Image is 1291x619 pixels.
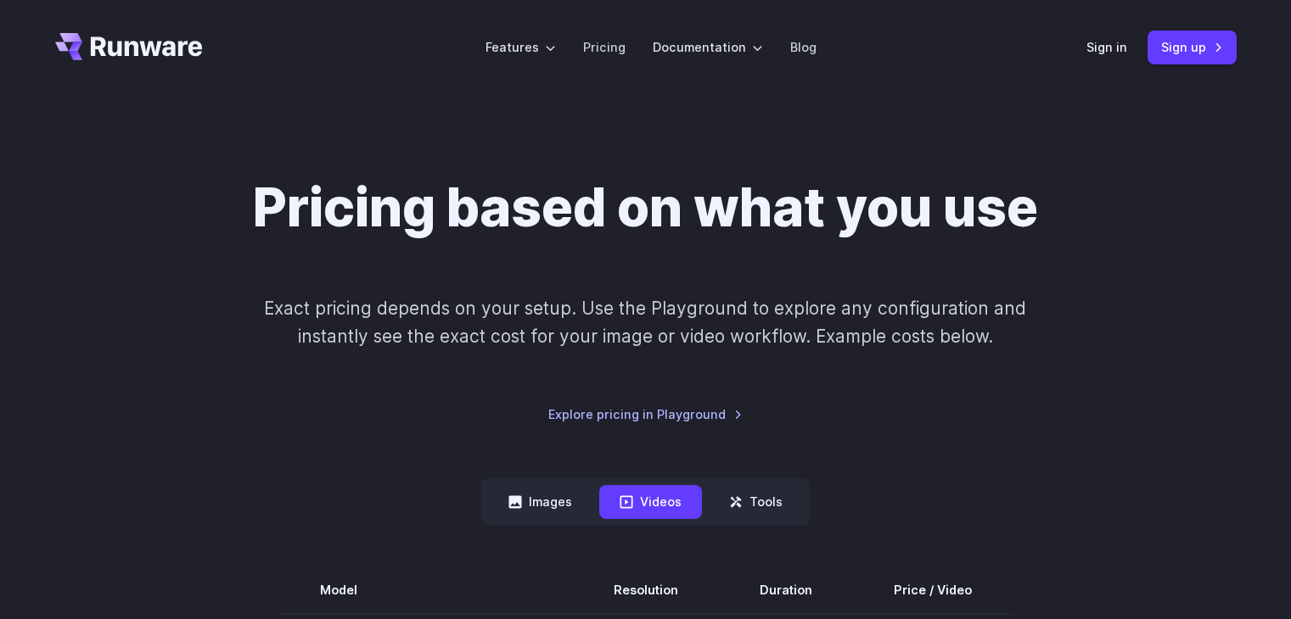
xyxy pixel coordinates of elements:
button: Tools [709,485,803,518]
p: Exact pricing depends on your setup. Use the Playground to explore any configuration and instantl... [232,294,1058,351]
a: Sign in [1086,37,1127,57]
th: Price / Video [853,566,1013,614]
a: Explore pricing in Playground [548,404,743,424]
a: Pricing [583,37,626,57]
button: Images [488,485,592,518]
label: Documentation [653,37,763,57]
a: Sign up [1148,31,1237,64]
a: Blog [790,37,817,57]
h1: Pricing based on what you use [253,176,1038,240]
label: Features [486,37,556,57]
button: Videos [599,485,702,518]
th: Resolution [573,566,719,614]
th: Duration [719,566,853,614]
a: Go to / [55,33,203,60]
th: Model [279,566,573,614]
